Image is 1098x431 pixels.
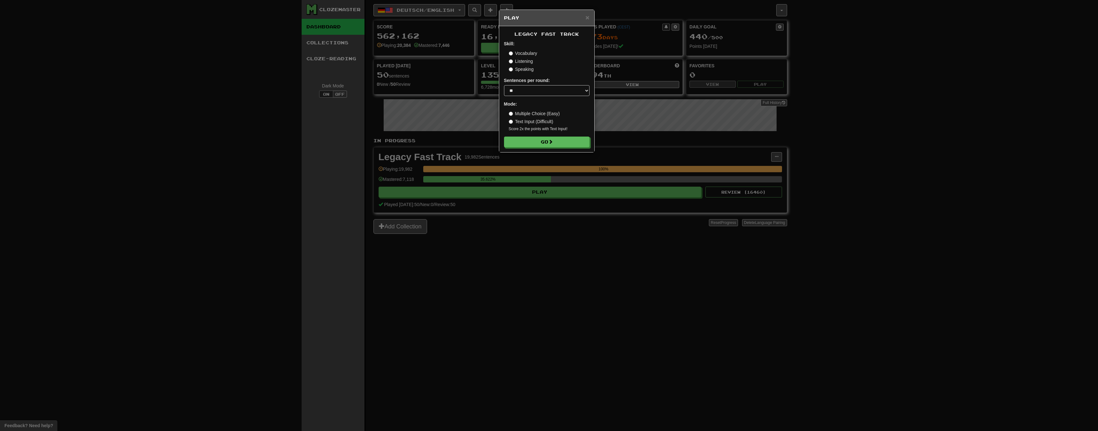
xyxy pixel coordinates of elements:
input: Text Input (Difficult) [509,120,513,124]
label: Vocabulary [509,50,537,56]
strong: Skill: [504,41,515,46]
label: Speaking [509,66,534,72]
label: Listening [509,58,533,64]
input: Speaking [509,67,513,71]
span: Legacy Fast Track [515,31,579,37]
input: Vocabulary [509,51,513,56]
button: Close [585,14,589,21]
label: Sentences per round: [504,77,550,84]
small: Score 2x the points with Text Input ! [509,126,590,132]
input: Listening [509,59,513,63]
label: Multiple Choice (Easy) [509,110,560,117]
h5: Play [504,15,590,21]
strong: Mode: [504,101,517,107]
label: Text Input (Difficult) [509,118,553,125]
input: Multiple Choice (Easy) [509,112,513,116]
span: × [585,14,589,21]
button: Go [504,137,590,147]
